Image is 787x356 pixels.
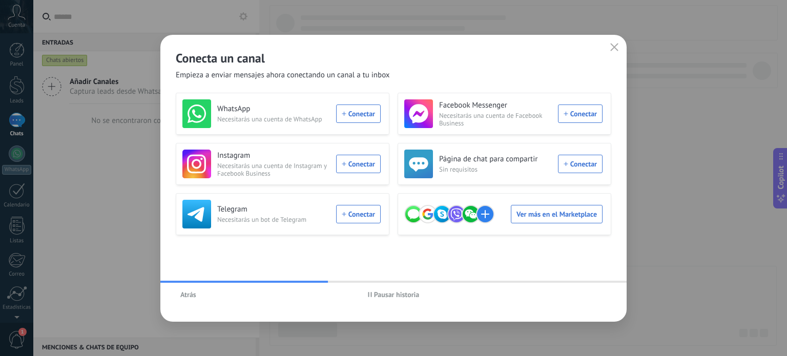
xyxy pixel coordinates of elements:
button: Atrás [176,287,201,302]
span: Necesitarás una cuenta de Facebook Business [439,112,552,127]
h3: Facebook Messenger [439,100,552,111]
span: Empieza a enviar mensajes ahora conectando un canal a tu inbox [176,70,390,80]
h3: Instagram [217,151,330,161]
span: Pausar historia [374,291,420,298]
span: Sin requisitos [439,165,552,173]
span: Necesitarás una cuenta de WhatsApp [217,115,330,123]
button: Pausar historia [363,287,424,302]
span: Necesitarás un bot de Telegram [217,216,330,223]
span: Atrás [180,291,196,298]
h3: Telegram [217,204,330,215]
h3: WhatsApp [217,104,330,114]
h2: Conecta un canal [176,50,611,66]
span: Necesitarás una cuenta de Instagram y Facebook Business [217,162,330,177]
h3: Página de chat para compartir [439,154,552,164]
